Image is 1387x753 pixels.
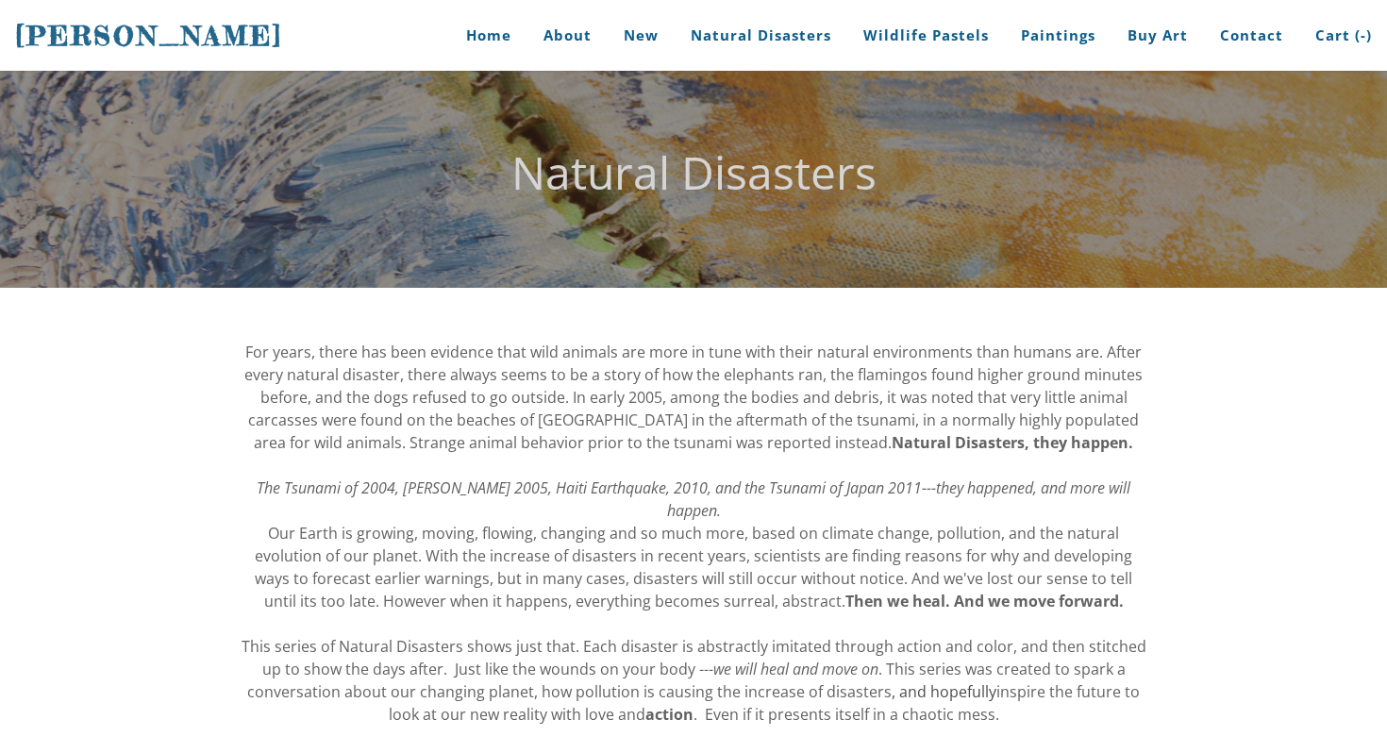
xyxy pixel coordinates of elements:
em: The Tsunami of 2004, [PERSON_NAME] 2005, Haiti Earthquake, 2010, and the Tsunami of Japan 2011---... [257,477,1130,521]
a: [PERSON_NAME] [15,18,283,54]
strong: Natural Disasters, they happen. [892,432,1133,453]
strong: action [645,704,693,725]
span: For years, there has been evidence that wild animals are more in tune with their natural environm... [244,342,1143,453]
span: Our Earth is growing, moving, flowing, changing and so much more, based on climate change, pollut... [255,523,1132,611]
span: - [1361,25,1366,44]
div: , and hopefully [241,341,1146,726]
span: [PERSON_NAME] [15,20,283,52]
span: This series of Natural Disasters shows just that. Each disaster is abstractly imitated through ac... [242,636,1146,702]
em: we will heal and move on [713,659,878,679]
font: Natural Disasters [511,142,877,203]
strong: Then we heal. And we move forward. [845,591,1124,611]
